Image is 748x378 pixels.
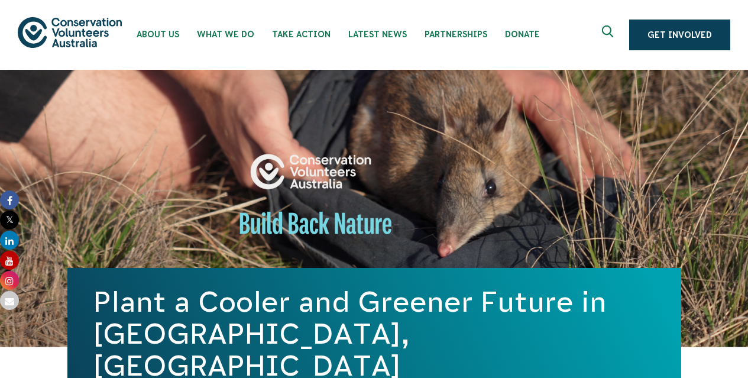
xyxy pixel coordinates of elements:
[348,30,407,39] span: Latest News
[595,21,623,49] button: Expand search box Close search box
[505,30,540,39] span: Donate
[629,20,730,50] a: Get Involved
[602,25,617,44] span: Expand search box
[272,30,331,39] span: Take Action
[425,30,487,39] span: Partnerships
[137,30,179,39] span: About Us
[18,17,122,47] img: logo.svg
[197,30,254,39] span: What We Do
